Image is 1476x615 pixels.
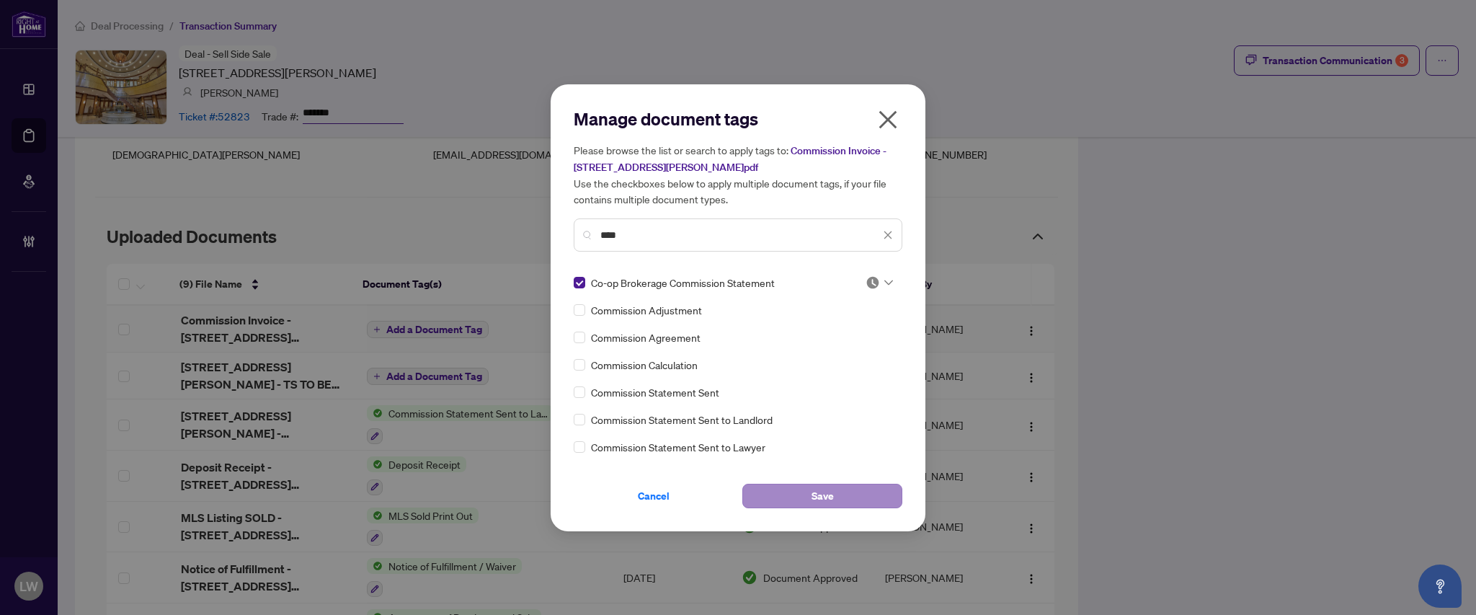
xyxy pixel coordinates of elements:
span: Pending Review [866,275,893,290]
button: Open asap [1418,565,1462,608]
span: close [876,108,899,131]
button: Cancel [574,484,734,508]
span: Save [812,485,834,508]
span: Commission Invoice - [STREET_ADDRESS][PERSON_NAME]pdf [574,144,886,174]
span: Commission Statement Sent to Landlord [591,412,773,428]
span: Commission Statement Sent to Lawyer [591,439,765,455]
button: Save [742,484,902,508]
span: Commission Agreement [591,329,701,345]
img: status [866,275,880,290]
h2: Manage document tags [574,107,902,130]
h5: Please browse the list or search to apply tags to: Use the checkboxes below to apply multiple doc... [574,142,902,207]
span: Commission Calculation [591,357,698,373]
span: Cancel [638,485,670,508]
span: close [883,230,893,240]
span: Co-op Brokerage Commission Statement [591,275,775,291]
span: Commission Statement Sent [591,384,719,400]
span: Commission Adjustment [591,302,702,318]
